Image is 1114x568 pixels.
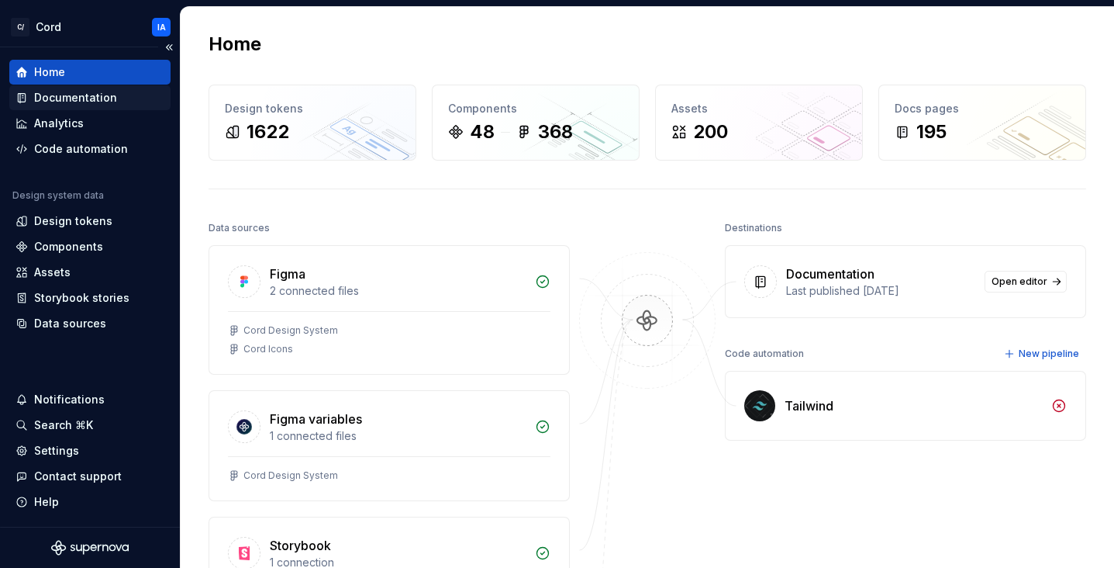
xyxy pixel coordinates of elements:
a: Data sources [9,311,171,336]
div: 2 connected files [270,283,526,299]
div: Components [448,101,623,116]
a: Code automation [9,137,171,161]
a: Assets [9,260,171,285]
div: Data sources [34,316,106,331]
div: Data sources [209,217,270,239]
button: Notifications [9,387,171,412]
svg: Supernova Logo [51,540,129,556]
a: Documentation [9,85,171,110]
div: 200 [693,119,728,144]
div: Tailwind [785,397,833,415]
div: Cord [36,19,61,35]
div: C/ [11,18,29,36]
div: Assets [671,101,847,116]
div: 195 [916,119,947,144]
h2: Home [209,32,261,57]
a: Analytics [9,111,171,136]
div: Home [34,64,65,80]
div: Figma [270,265,305,283]
a: Home [9,60,171,85]
div: Design system data [12,189,104,202]
a: Components [9,234,171,259]
div: Design tokens [225,101,400,116]
button: Contact support [9,464,171,489]
a: Components48368 [432,85,640,161]
button: C/CordIA [3,10,177,43]
div: 1622 [247,119,289,144]
div: Docs pages [895,101,1070,116]
div: Code automation [34,141,128,157]
a: Open editor [985,271,1067,293]
a: Figma2 connected filesCord Design SystemCord Icons [209,245,570,375]
button: Collapse sidebar [158,36,180,58]
div: 48 [470,119,495,144]
div: Notifications [34,392,105,407]
div: Last published [DATE] [786,283,975,299]
a: Design tokens [9,209,171,234]
div: 1 connected files [270,428,526,444]
button: New pipeline [999,343,1086,365]
a: Storybook stories [9,286,171,310]
div: Documentation [786,265,874,283]
div: Documentation [34,90,117,106]
div: Code automation [725,343,804,365]
span: Open editor [992,275,1047,288]
div: Analytics [34,116,84,131]
a: Docs pages195 [878,85,1086,161]
div: Components [34,239,103,255]
div: Design tokens [34,213,112,229]
div: Settings [34,443,79,459]
div: Figma variables [270,410,362,428]
div: Storybook [270,536,331,555]
div: Search ⌘K [34,417,93,433]
div: Destinations [725,217,782,239]
div: Cord Design System [243,324,338,337]
div: Storybook stories [34,290,129,306]
div: IA [157,21,166,33]
a: Figma variables1 connected filesCord Design System [209,390,570,501]
div: Help [34,494,59,510]
div: Cord Icons [243,343,293,355]
div: Assets [34,265,71,280]
a: Assets200 [655,85,863,161]
button: Search ⌘K [9,413,171,438]
button: Help [9,490,171,514]
div: Cord Design System [243,469,338,482]
div: Contact support [34,469,122,484]
a: Settings [9,438,171,463]
span: New pipeline [1019,348,1079,360]
a: Design tokens1622 [209,85,416,161]
div: 368 [538,119,573,144]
